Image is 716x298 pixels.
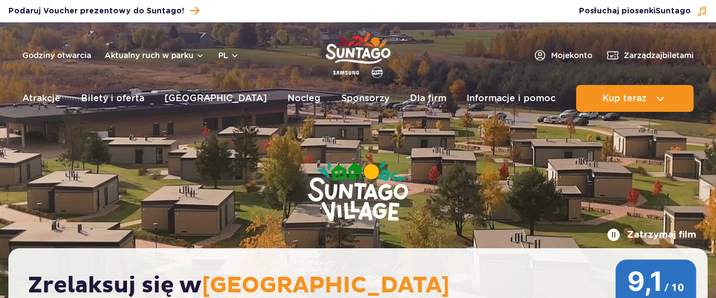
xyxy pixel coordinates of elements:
[602,93,647,103] span: Kup teraz
[607,228,696,242] button: Zatrzymaj film
[576,85,694,112] button: Kup teraz
[8,6,184,17] span: Podaruj Voucher prezentowy do Suntago!
[606,49,694,62] a: Zarządzajbiletami
[410,85,446,112] a: Dla firm
[288,85,321,112] a: Nocleg
[22,50,91,61] a: Godziny otwarcia
[579,6,708,17] button: Posłuchaj piosenkiSuntago
[218,50,239,61] button: pl
[263,117,453,267] img: Suntago Village
[656,7,691,15] span: Suntago
[579,6,691,17] span: Posłuchaj piosenki
[341,85,389,112] a: Sponsorzy
[551,50,592,61] span: Moje konto
[81,85,144,112] a: Bilety i oferta
[8,3,199,18] a: Podaruj Voucher prezentowy do Suntago!
[326,28,390,79] a: Park of Poland
[164,85,267,112] a: [GEOGRAPHIC_DATA]
[533,49,592,62] a: Mojekonto
[105,51,205,60] button: Aktualny ruch w parku
[22,85,60,112] a: Atrakcje
[467,85,555,112] a: Informacje i pomoc
[624,50,694,61] span: Zarządzaj biletami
